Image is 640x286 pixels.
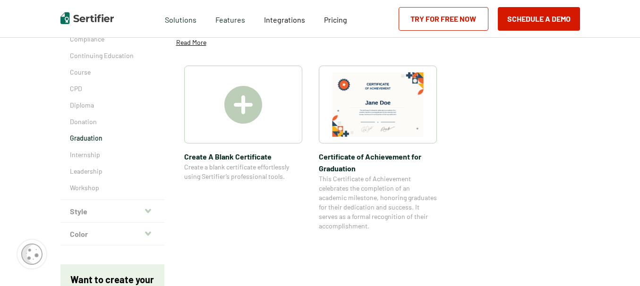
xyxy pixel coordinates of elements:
a: Leadership [70,167,155,176]
a: Workshop [70,183,155,193]
button: Color [60,223,164,245]
span: Create a blank certificate effortlessly using Sertifier’s professional tools. [184,162,302,181]
a: Certificate of Achievement for GraduationCertificate of Achievement for GraduationThis Certificat... [319,66,437,231]
img: Certificate of Achievement for Graduation [332,72,424,137]
img: Create A Blank Certificate [224,86,262,124]
a: Continuing Education [70,51,155,60]
a: Diploma [70,101,155,110]
a: Compliance [70,34,155,44]
a: Course [70,67,155,77]
span: Certificate of Achievement for Graduation [319,151,437,174]
span: Features [215,13,245,25]
a: CPD [70,84,155,93]
a: Graduation [70,134,155,143]
iframe: Chat Widget [593,241,640,286]
span: Integrations [264,15,305,24]
img: Sertifier | Digital Credentialing Platform [60,12,114,24]
span: This Certificate of Achievement celebrates the completion of an academic milestone, honoring grad... [319,174,437,231]
button: Style [60,200,164,223]
a: Pricing [324,13,347,25]
div: Theme [60,1,164,200]
p: Read More [176,38,206,47]
a: Integrations [264,13,305,25]
button: Schedule a Demo [498,7,580,31]
img: Cookie Popup Icon [21,244,43,265]
span: Create A Blank Certificate [184,151,302,162]
a: Try for Free Now [399,7,488,31]
a: Internship [70,150,155,160]
a: Donation [70,117,155,126]
span: Solutions [165,13,196,25]
span: Pricing [324,15,347,24]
